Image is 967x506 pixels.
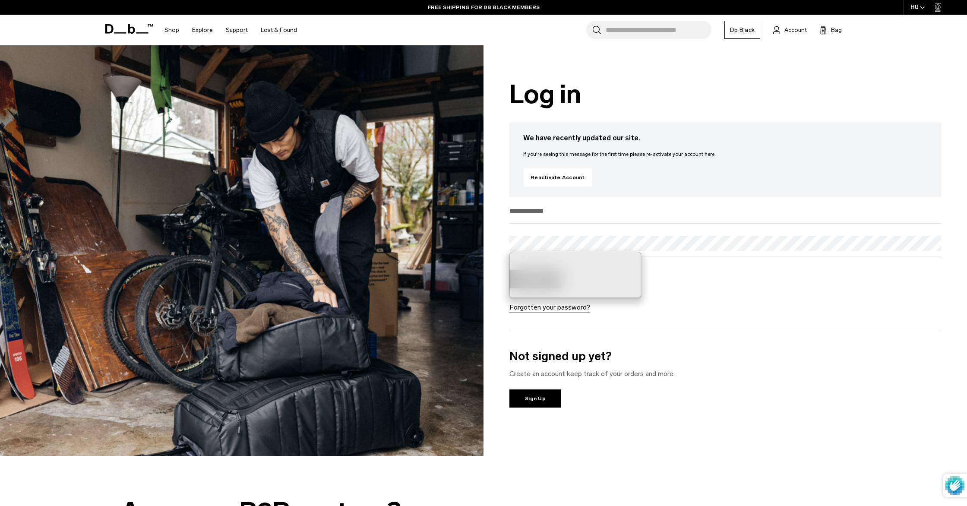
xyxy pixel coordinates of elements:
p: Create an account keep track of your orders and more. [509,369,941,379]
a: Lost & Found [261,15,297,45]
a: Sign Up [509,389,561,408]
nav: Main Navigation [158,15,303,45]
p: If you're seeing this message for the first time please re-activate your account here. [523,150,927,158]
a: Forgotten your password? [509,302,590,313]
a: Account [773,25,807,35]
h3: Not signed up yet? [509,348,941,365]
a: Db Black [724,21,760,39]
a: Explore [192,15,213,45]
a: Support [226,15,248,45]
a: Reactivate Account [523,168,592,187]
a: FREE SHIPPING FOR DB BLACK MEMBERS [428,3,540,11]
h3: We have recently updated our site. [523,133,927,143]
button: Bag [820,25,842,35]
span: Bag [831,25,842,35]
h1: Log in [509,80,941,109]
img: Protected by hCaptcha [945,474,964,497]
span: Account [784,25,807,35]
a: Shop [164,15,179,45]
